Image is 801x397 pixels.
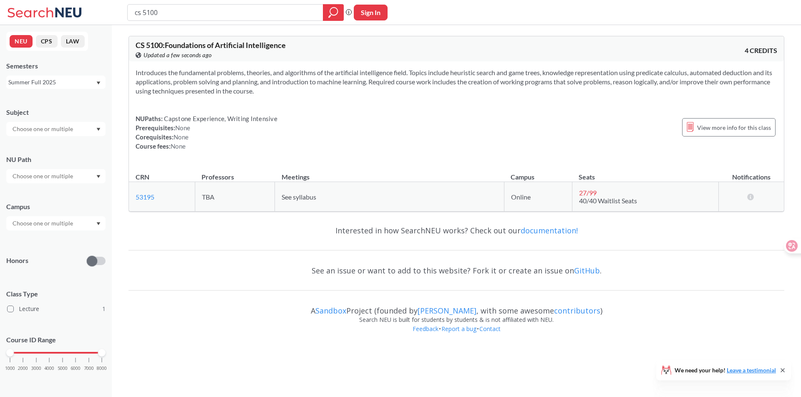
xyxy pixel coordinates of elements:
th: Notifications [718,164,784,182]
span: Updated a few seconds ago [144,51,212,60]
a: Feedback [412,325,439,333]
button: NEU [10,35,33,48]
div: Interested in how SearchNEU works? Check out our [128,218,784,243]
div: • • [128,324,784,346]
div: Summer Full 2025Dropdown arrow [6,76,106,89]
div: Dropdown arrow [6,169,106,183]
input: Choose one or multiple [8,124,78,134]
span: Capstone Experience, Writing Intensive [163,115,277,122]
div: NUPaths: Prerequisites: Corequisites: Course fees: [136,114,277,151]
svg: Dropdown arrow [96,175,101,178]
span: 7000 [84,366,94,371]
div: Semesters [6,61,106,71]
th: Professors [195,164,275,182]
div: Search NEU is built for students by students & is not affiliated with NEU. [128,315,784,324]
section: Introduces the fundamental problems, theories, and algorithms of the artificial intelligence fiel... [136,68,777,96]
span: None [171,142,186,150]
span: None [175,124,190,131]
span: 1 [102,304,106,314]
svg: Dropdown arrow [96,128,101,131]
span: 2000 [18,366,28,371]
span: 6000 [71,366,81,371]
a: documentation! [521,225,578,235]
a: 53195 [136,193,154,201]
svg: Dropdown arrow [96,81,101,85]
th: Meetings [275,164,504,182]
p: Course ID Range [6,335,106,345]
button: LAW [61,35,85,48]
a: Contact [479,325,501,333]
a: GitHub [574,266,600,276]
span: None [174,133,189,141]
div: NU Path [6,155,106,164]
th: Seats [572,164,718,182]
span: 5000 [58,366,68,371]
p: Honors [6,256,28,266]
span: 40/40 Waitlist Seats [579,197,637,205]
a: Report a bug [441,325,477,333]
div: Summer Full 2025 [8,78,96,87]
div: Campus [6,202,106,211]
span: 1000 [5,366,15,371]
a: Sandbox [315,306,346,316]
span: 4000 [44,366,54,371]
input: Choose one or multiple [8,171,78,181]
button: Sign In [354,5,388,20]
span: 4 CREDITS [745,46,777,55]
div: magnifying glass [323,4,344,21]
div: CRN [136,172,149,182]
div: See an issue or want to add to this website? Fork it or create an issue on . [128,258,784,283]
span: We need your help! [675,367,776,373]
div: Dropdown arrow [6,122,106,136]
a: contributors [554,306,600,316]
a: Leave a testimonial [727,367,776,374]
svg: magnifying glass [328,7,338,18]
a: [PERSON_NAME] [418,306,476,316]
td: TBA [195,182,275,212]
input: Choose one or multiple [8,218,78,228]
svg: Dropdown arrow [96,222,101,225]
div: Dropdown arrow [6,216,106,230]
span: 3000 [31,366,41,371]
td: Online [504,182,572,212]
span: Class Type [6,289,106,298]
span: 8000 [97,366,107,371]
input: Class, professor, course number, "phrase" [134,5,317,20]
span: 27 / 99 [579,189,597,197]
span: View more info for this class [697,122,771,133]
span: See syllabus [282,193,316,201]
th: Campus [504,164,572,182]
label: Lecture [7,303,106,314]
button: CPS [36,35,58,48]
span: CS 5100 : Foundations of Artificial Intelligence [136,40,286,50]
div: A Project (founded by , with some awesome ) [128,298,784,315]
div: Subject [6,108,106,117]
